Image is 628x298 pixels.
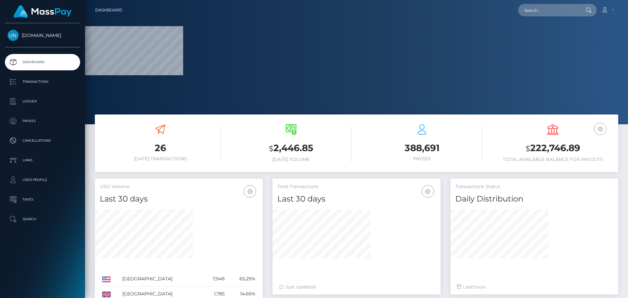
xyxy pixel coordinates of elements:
p: Search [8,214,78,224]
a: Dashboard [5,54,80,70]
a: Taxes [5,191,80,208]
h3: 26 [100,142,221,154]
h6: Total Available Balance for Payouts [492,157,613,162]
h5: Transactions Status [455,184,613,190]
h4: Last 30 days [277,193,435,205]
a: Dashboard [95,3,122,17]
a: Payees [5,113,80,129]
a: Transactions [5,74,80,90]
p: Cancellations [8,136,78,146]
img: US.png [102,276,111,282]
p: Payees [8,116,78,126]
div: Last hours [457,284,612,290]
p: Links [8,155,78,165]
img: Unlockt.me [8,30,19,41]
h6: Payees [361,156,482,162]
small: $ [526,144,530,153]
h5: USD Volume [100,184,258,190]
td: [GEOGRAPHIC_DATA] [120,272,202,287]
img: GB.png [102,291,111,297]
p: Transactions [8,77,78,87]
span: [DOMAIN_NAME] [5,32,80,38]
a: Ledger [5,93,80,110]
p: Dashboard [8,57,78,67]
h6: [DATE] Volume [231,157,352,162]
a: User Profile [5,172,80,188]
img: MassPay Logo [13,5,72,18]
div: Just Updated [279,284,434,290]
td: 65.29% [227,272,258,287]
h3: 222,746.89 [492,142,613,155]
h4: Daily Distribution [455,193,613,205]
a: Search [5,211,80,227]
a: Links [5,152,80,168]
h3: 388,691 [361,142,482,154]
h5: Total Transactions [277,184,435,190]
h4: Last 30 days [100,193,258,205]
td: 7,949 [202,272,227,287]
h3: 2,446.85 [231,142,352,155]
small: $ [269,144,273,153]
p: Taxes [8,195,78,204]
p: Ledger [8,96,78,106]
input: Search... [518,4,580,16]
p: User Profile [8,175,78,185]
a: Cancellations [5,132,80,149]
h6: [DATE] Transactions [100,156,221,162]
